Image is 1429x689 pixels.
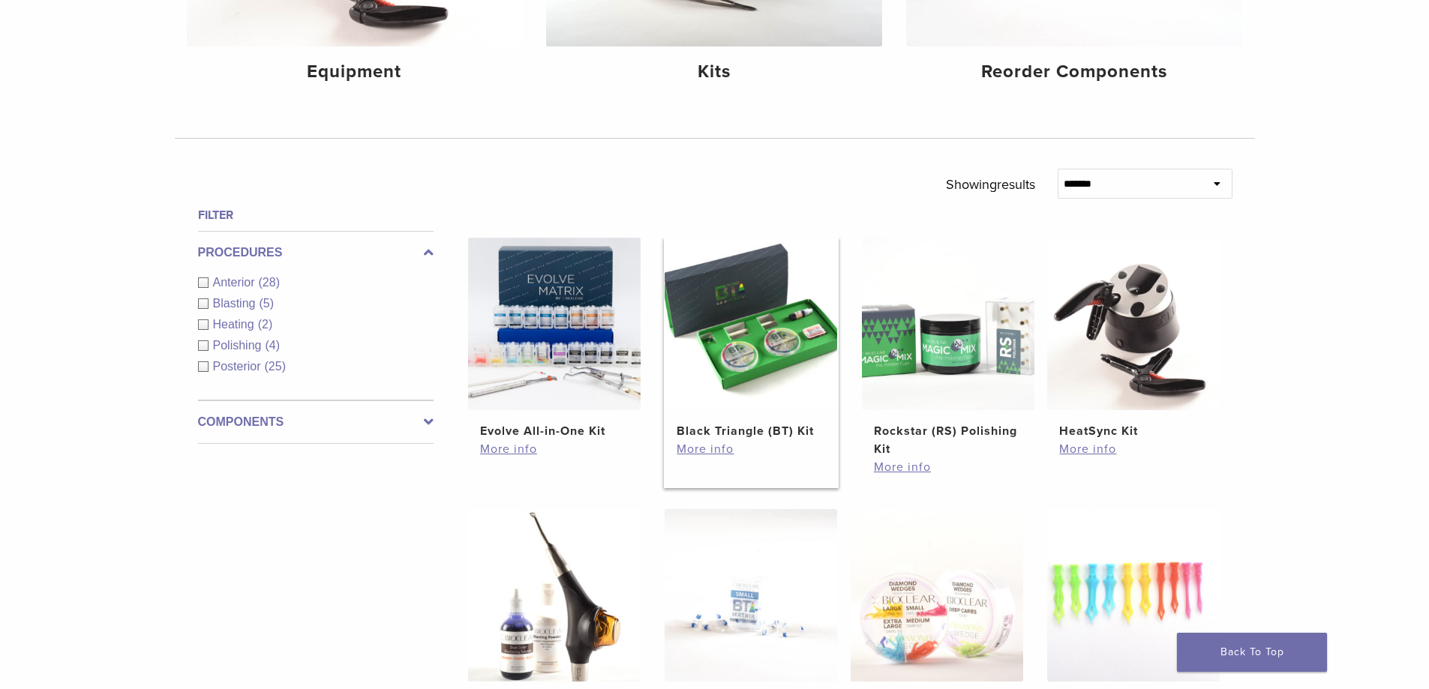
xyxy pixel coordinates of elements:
a: Rockstar (RS) Polishing KitRockstar (RS) Polishing Kit [861,238,1036,458]
span: (25) [265,360,286,373]
h4: Filter [198,206,434,224]
span: Heating [213,318,258,331]
a: More info [677,440,825,458]
a: More info [1059,440,1208,458]
label: Procedures [198,244,434,262]
a: More info [480,440,629,458]
h4: Kits [558,58,870,85]
img: Blaster Kit [468,509,641,682]
img: Evolve All-in-One Kit [468,238,641,410]
img: Diamond Wedge Kits [851,509,1023,682]
span: Polishing [213,339,266,352]
a: Black Triangle (BT) KitBlack Triangle (BT) Kit [664,238,839,440]
a: Evolve All-in-One KitEvolve All-in-One Kit [467,238,642,440]
h2: Evolve All-in-One Kit [480,422,629,440]
h4: Equipment [199,58,511,85]
span: (28) [259,276,280,289]
img: HeatSync Kit [1047,238,1220,410]
a: Back To Top [1177,633,1327,672]
span: Blasting [213,297,260,310]
h4: Reorder Components [918,58,1230,85]
img: BT Matrix Series [665,509,837,682]
img: Rockstar (RS) Polishing Kit [862,238,1034,410]
h2: Black Triangle (BT) Kit [677,422,825,440]
span: (2) [258,318,273,331]
a: HeatSync KitHeatSync Kit [1046,238,1221,440]
h2: HeatSync Kit [1059,422,1208,440]
h2: Rockstar (RS) Polishing Kit [874,422,1022,458]
span: Anterior [213,276,259,289]
span: Posterior [213,360,265,373]
a: More info [874,458,1022,476]
img: Black Triangle (BT) Kit [665,238,837,410]
label: Components [198,413,434,431]
img: Diamond Wedge and Long Diamond Wedge [1047,509,1220,682]
span: (4) [265,339,280,352]
p: Showing results [946,169,1035,200]
span: (5) [259,297,274,310]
